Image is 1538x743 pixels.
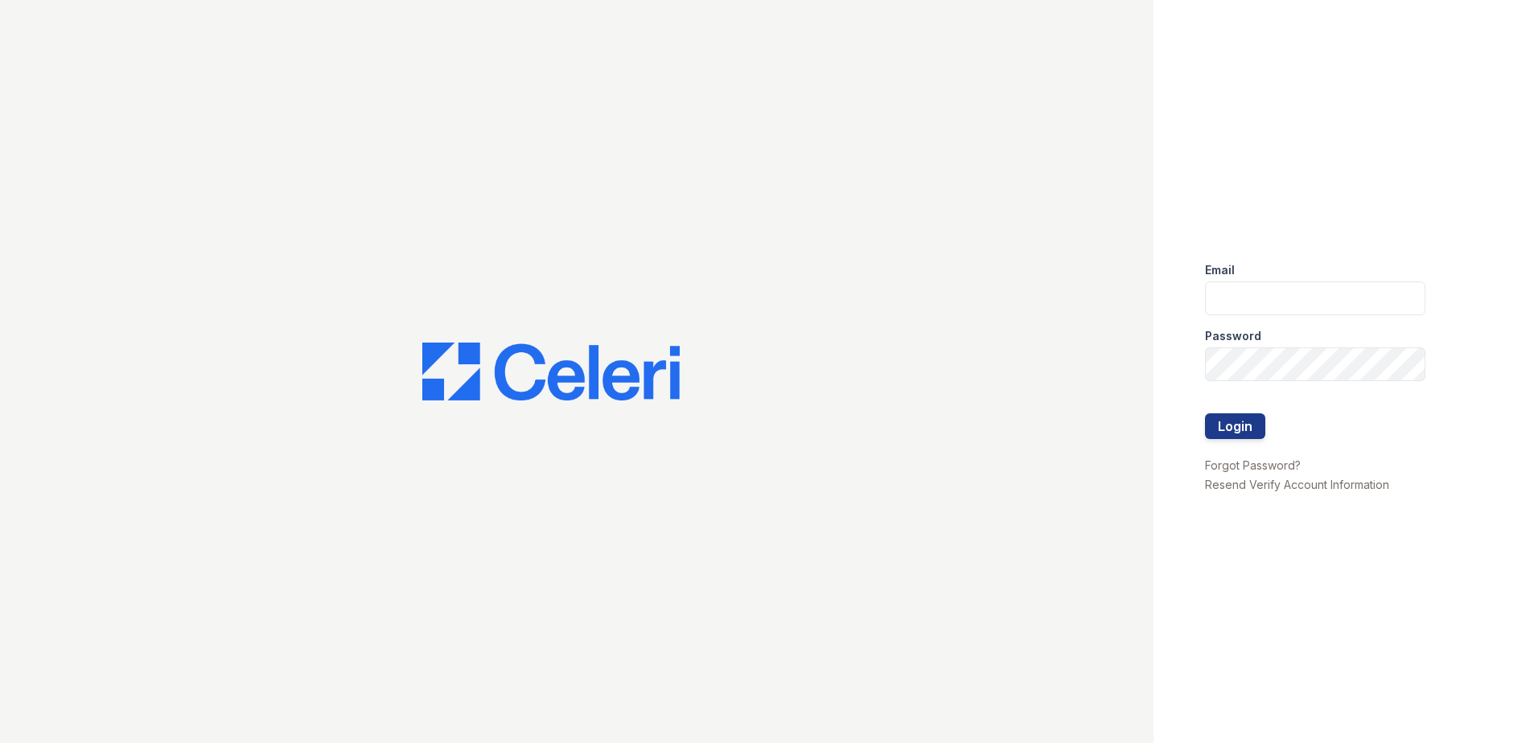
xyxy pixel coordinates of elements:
[1205,458,1301,472] a: Forgot Password?
[1205,328,1261,344] label: Password
[1205,413,1265,439] button: Login
[422,343,680,400] img: CE_Logo_Blue-a8612792a0a2168367f1c8372b55b34899dd931a85d93a1a3d3e32e68fde9ad4.png
[1205,478,1389,491] a: Resend Verify Account Information
[1205,262,1235,278] label: Email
